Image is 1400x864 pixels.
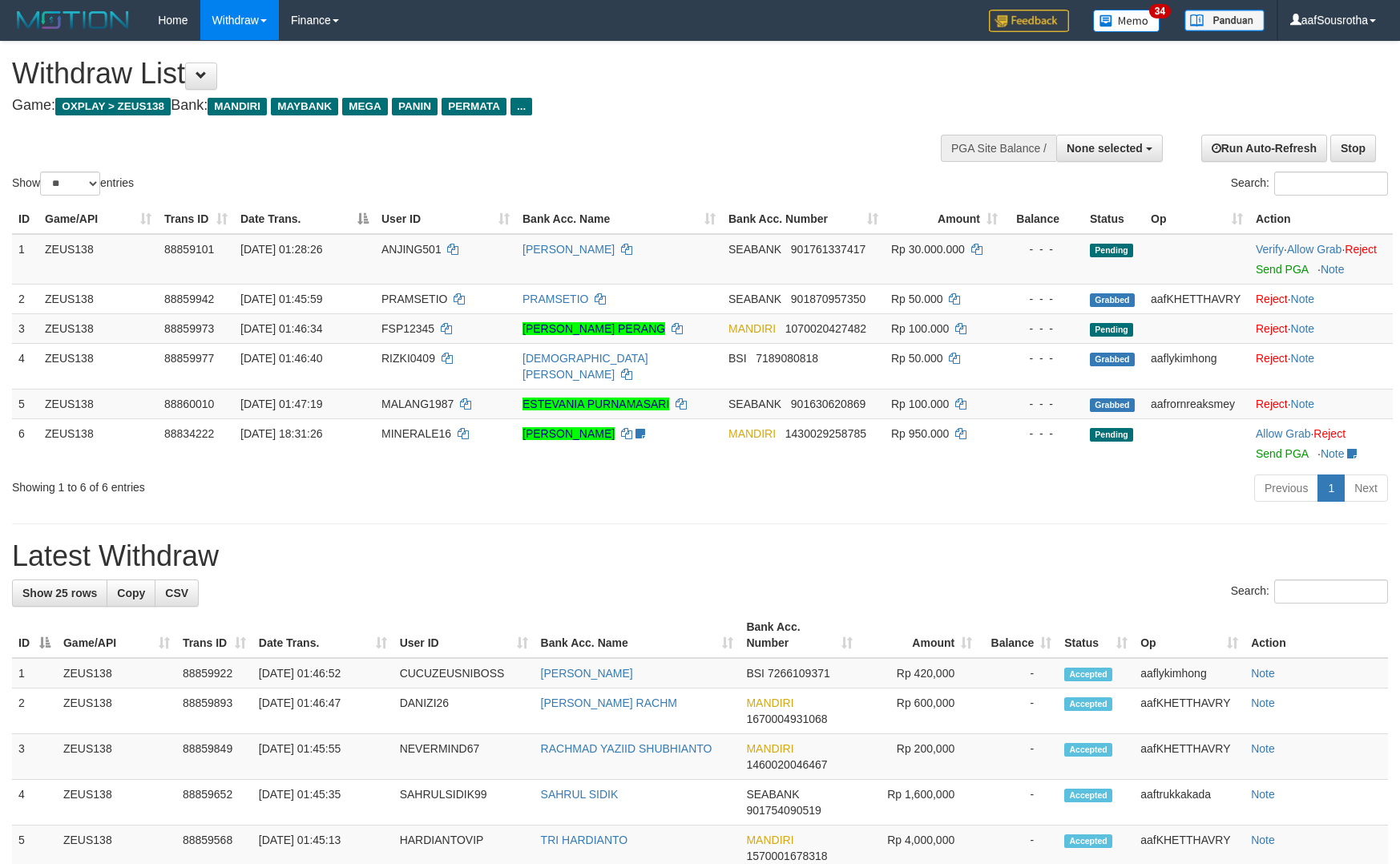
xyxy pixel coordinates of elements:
td: aafKHETTHAVRY [1144,284,1249,313]
a: Reject [1256,322,1288,335]
a: Note [1291,352,1315,365]
span: PRAMSETIO [381,293,447,305]
span: Copy 7189080818 to clipboard [756,352,818,365]
span: MANDIRI [728,322,776,335]
td: DANIZI26 [393,688,535,734]
td: 88859849 [176,734,252,780]
span: FSP12345 [381,322,434,335]
a: RACHMAD YAZIID SHUBHIANTO [541,742,712,755]
a: TRI HARDIANTO [541,834,628,846]
a: Note [1251,788,1275,801]
span: Grabbed [1090,398,1135,412]
h1: Latest Withdraw [12,540,1388,572]
span: Rp 50.000 [891,352,943,365]
th: ID: activate to sort column descending [12,612,57,658]
a: Send PGA [1256,447,1308,460]
td: ZEUS138 [38,418,158,468]
span: Accepted [1064,697,1112,711]
div: PGA Site Balance / [941,135,1056,162]
td: aaflykimhong [1134,658,1245,688]
input: Search: [1274,172,1388,196]
a: Reject [1345,243,1377,256]
span: Copy [117,587,145,600]
span: Copy 901754090519 to clipboard [746,804,821,817]
span: MALANG1987 [381,398,454,410]
span: None selected [1067,142,1143,155]
td: - [978,780,1058,826]
span: SEABANK [728,243,781,256]
span: 34 [1149,4,1171,18]
span: Pending [1090,428,1133,442]
span: Rp 100.000 [891,398,949,410]
a: [PERSON_NAME] [541,667,633,680]
td: ZEUS138 [57,688,176,734]
a: Reject [1256,398,1288,410]
td: Rp 200,000 [859,734,978,780]
th: Amount: activate to sort column ascending [859,612,978,658]
td: aaftrukkakada [1134,780,1245,826]
span: ... [510,98,532,115]
a: 1 [1317,474,1345,502]
a: Note [1251,834,1275,846]
th: Bank Acc. Name: activate to sort column ascending [516,204,722,234]
td: 88859652 [176,780,252,826]
a: Show 25 rows [12,579,107,607]
span: · [1256,427,1313,440]
td: 5 [12,389,38,418]
span: Copy 901761337417 to clipboard [791,243,865,256]
td: 88859893 [176,688,252,734]
span: Accepted [1064,789,1112,802]
div: - - - [1011,350,1077,366]
td: · [1249,389,1393,418]
img: Button%20Memo.svg [1093,10,1160,32]
th: Action [1249,204,1393,234]
a: Reject [1256,352,1288,365]
span: Rp 100.000 [891,322,949,335]
td: ZEUS138 [38,234,158,285]
td: ZEUS138 [38,313,158,343]
td: · · [1249,234,1393,285]
th: Bank Acc. Number: activate to sort column ascending [722,204,885,234]
td: 3 [12,734,57,780]
a: [PERSON_NAME] [522,427,615,440]
td: [DATE] 01:45:35 [252,780,393,826]
th: Balance: activate to sort column ascending [978,612,1058,658]
span: BSI [728,352,747,365]
td: ZEUS138 [57,780,176,826]
span: Accepted [1064,668,1112,681]
td: - [978,734,1058,780]
span: PERMATA [442,98,506,115]
span: Pending [1090,244,1133,257]
th: Action [1245,612,1388,658]
div: - - - [1011,291,1077,307]
td: aaflykimhong [1144,343,1249,389]
span: [DATE] 01:45:59 [240,293,322,305]
span: SEABANK [728,398,781,410]
th: Date Trans.: activate to sort column ascending [252,612,393,658]
img: panduan.png [1184,10,1265,31]
span: Copy 1570001678318 to clipboard [746,850,827,862]
td: ZEUS138 [38,284,158,313]
button: None selected [1056,135,1163,162]
th: User ID: activate to sort column ascending [375,204,516,234]
span: CSV [165,587,188,600]
td: SAHRULSIDIK99 [393,780,535,826]
span: Copy 1430029258785 to clipboard [785,427,866,440]
img: MOTION_logo.png [12,8,134,32]
span: [DATE] 01:46:34 [240,322,322,335]
th: User ID: activate to sort column ascending [393,612,535,658]
a: Note [1321,263,1345,276]
td: aafrornreaksmey [1144,389,1249,418]
td: CUCUZEUSNIBOSS [393,658,535,688]
td: · [1249,343,1393,389]
a: Note [1251,667,1275,680]
div: - - - [1011,321,1077,337]
th: Game/API: activate to sort column ascending [57,612,176,658]
th: Status: activate to sort column ascending [1058,612,1134,658]
span: · [1287,243,1345,256]
a: Note [1251,696,1275,709]
td: · [1249,313,1393,343]
div: - - - [1011,396,1077,412]
td: [DATE] 01:46:52 [252,658,393,688]
td: ZEUS138 [57,734,176,780]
